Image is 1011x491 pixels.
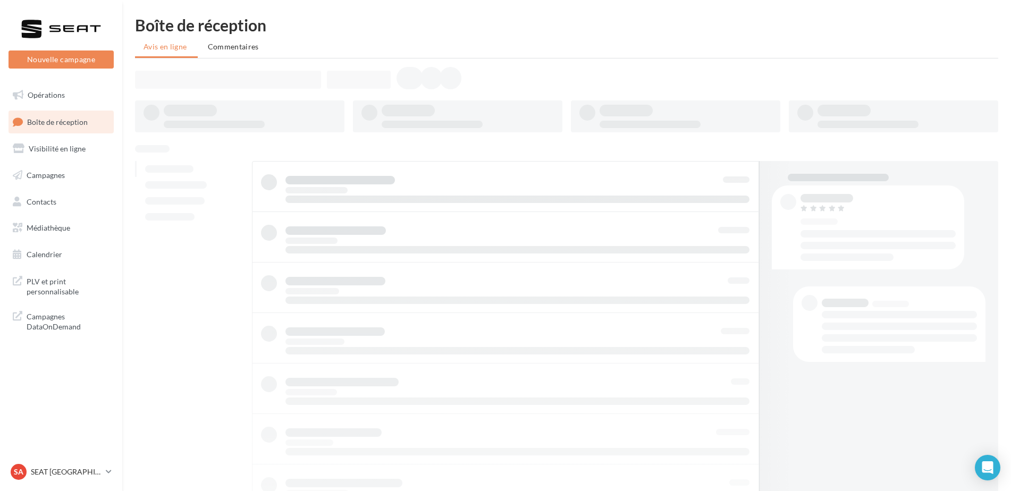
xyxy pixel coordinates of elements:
a: PLV et print personnalisable [6,270,116,301]
span: Boîte de réception [27,117,88,126]
a: Boîte de réception [6,111,116,133]
span: SA [14,467,23,477]
span: Contacts [27,197,56,206]
span: Visibilité en ligne [29,144,86,153]
span: Médiathèque [27,223,70,232]
p: SEAT [GEOGRAPHIC_DATA] [31,467,102,477]
div: Open Intercom Messenger [975,455,1000,480]
a: Visibilité en ligne [6,138,116,160]
a: Opérations [6,84,116,106]
div: Boîte de réception [135,17,998,33]
a: Calendrier [6,243,116,266]
span: Campagnes [27,171,65,180]
button: Nouvelle campagne [9,50,114,69]
a: Médiathèque [6,217,116,239]
span: Commentaires [208,42,259,51]
a: SA SEAT [GEOGRAPHIC_DATA] [9,462,114,482]
span: Calendrier [27,250,62,259]
a: Contacts [6,191,116,213]
span: Campagnes DataOnDemand [27,309,109,332]
span: Opérations [28,90,65,99]
a: Campagnes DataOnDemand [6,305,116,336]
span: PLV et print personnalisable [27,274,109,297]
a: Campagnes [6,164,116,187]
